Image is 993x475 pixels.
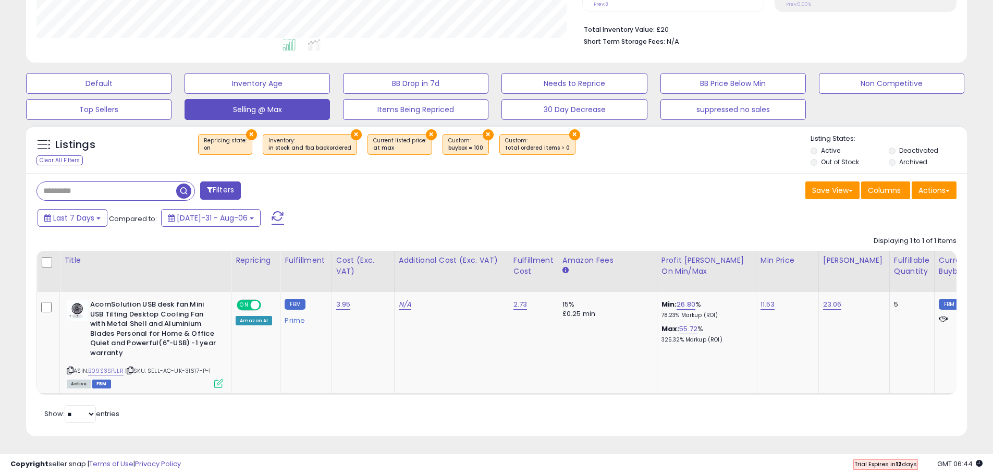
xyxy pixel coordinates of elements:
button: Selling @ Max [185,99,330,120]
div: in stock and fba backordered [268,144,351,152]
small: Prev: 3 [594,1,608,7]
div: Profit [PERSON_NAME] on Min/Max [661,255,752,277]
button: Filters [200,181,241,200]
div: Fulfillment [285,255,327,266]
button: Actions [912,181,957,199]
span: Custom: [448,137,483,152]
div: buybox = 100 [448,144,483,152]
span: All listings currently available for purchase on Amazon [67,380,91,388]
div: Fulfillable Quantity [894,255,930,277]
button: BB Price Below Min [660,73,806,94]
div: on [204,144,247,152]
button: [DATE]-31 - Aug-06 [161,209,261,227]
span: Compared to: [109,214,157,224]
h5: Listings [55,138,95,152]
b: AcornSolution USB desk fan Mini USB Tilting Desktop Cooling Fan with Metal Shell and Aluminium Bl... [90,300,217,360]
div: Prime [285,312,323,325]
span: Custom: [505,137,570,152]
button: Top Sellers [26,99,171,120]
li: £20 [584,22,949,35]
small: FBM [939,299,959,310]
label: Archived [899,157,927,166]
button: Columns [861,181,910,199]
button: Inventory Age [185,73,330,94]
button: × [569,129,580,140]
a: 23.06 [823,299,842,310]
div: Current Buybox Price [939,255,992,277]
a: Privacy Policy [135,459,181,469]
label: Deactivated [899,146,938,155]
small: Prev: 0.00% [786,1,811,7]
small: FBM [285,299,305,310]
button: × [483,129,494,140]
button: × [351,129,362,140]
span: Repricing state : [204,137,247,152]
span: Current listed price : [373,137,426,152]
button: Save View [805,181,860,199]
label: Active [821,146,840,155]
div: Clear All Filters [36,155,83,165]
div: at max [373,144,426,152]
div: % [661,300,748,319]
div: Amazon Fees [562,255,653,266]
th: The percentage added to the cost of goods (COGS) that forms the calculator for Min & Max prices. [657,251,756,292]
div: £0.25 min [562,309,649,319]
label: Out of Stock [821,157,859,166]
button: BB Drop in 7d [343,73,488,94]
button: Needs to Reprice [501,73,647,94]
span: Columns [868,185,901,196]
button: 30 Day Decrease [501,99,647,120]
span: | SKU: SELL-AC-UK-31617-P-1 [125,367,211,375]
button: × [246,129,257,140]
button: Default [26,73,171,94]
p: 78.23% Markup (ROI) [661,312,748,319]
button: suppressed no sales [660,99,806,120]
b: Min: [661,299,677,309]
small: Amazon Fees. [562,266,569,275]
div: 5 [894,300,926,309]
button: Last 7 Days [38,209,107,227]
span: N/A [667,36,679,46]
b: Max: [661,324,680,334]
p: Listing States: [811,134,967,144]
span: 2025-08-14 06:44 GMT [937,459,983,469]
div: ASIN: [67,300,223,387]
div: [PERSON_NAME] [823,255,885,266]
a: 3.95 [336,299,351,310]
strong: Copyright [10,459,48,469]
p: 325.32% Markup (ROI) [661,336,748,344]
div: seller snap | | [10,459,181,469]
b: Short Term Storage Fees: [584,37,665,46]
span: Inventory : [268,137,351,152]
span: Last 7 Days [53,213,94,223]
a: B09S3SPJLR [88,367,124,375]
span: [DATE]-31 - Aug-06 [177,213,248,223]
button: Items Being Repriced [343,99,488,120]
div: Fulfillment Cost [513,255,554,277]
div: Min Price [761,255,814,266]
a: 55.72 [679,324,697,334]
a: 11.53 [761,299,775,310]
span: OFF [260,301,276,310]
a: 26.80 [677,299,695,310]
span: Trial Expires in days [854,460,917,468]
img: 41u7+4eUq+L._SL40_.jpg [67,300,88,321]
span: FBM [92,380,111,388]
div: Repricing [236,255,276,266]
b: Total Inventory Value: [584,25,655,34]
div: Additional Cost (Exc. VAT) [399,255,505,266]
div: Amazon AI [236,316,272,325]
a: 2.73 [513,299,528,310]
div: Displaying 1 to 1 of 1 items [874,236,957,246]
a: N/A [399,299,411,310]
span: Show: entries [44,409,119,419]
span: ON [238,301,251,310]
a: Terms of Use [89,459,133,469]
div: total ordered items > 0 [505,144,570,152]
div: Cost (Exc. VAT) [336,255,390,277]
b: 12 [896,460,902,468]
div: 15% [562,300,649,309]
div: Title [64,255,227,266]
button: × [426,129,437,140]
div: % [661,324,748,344]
